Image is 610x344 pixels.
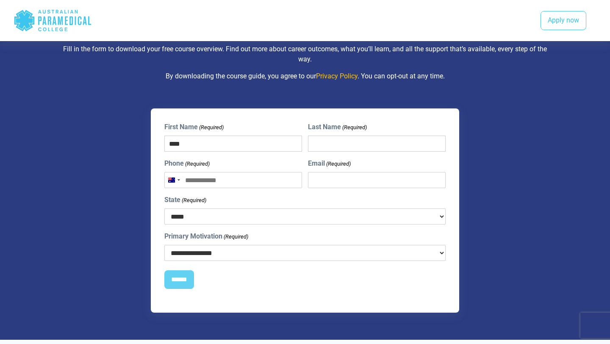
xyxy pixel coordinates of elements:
[164,122,224,132] label: First Name
[325,160,351,168] span: (Required)
[223,233,249,241] span: (Required)
[164,231,248,241] label: Primary Motivation
[165,172,183,188] button: Selected country
[316,72,358,80] a: Privacy Policy
[199,123,224,132] span: (Required)
[164,158,210,169] label: Phone
[181,196,207,205] span: (Required)
[341,123,367,132] span: (Required)
[14,7,92,34] div: Australian Paramedical College
[57,44,553,64] p: Fill in the form to download your free course overview. Find out more about career outcomes, what...
[164,195,206,205] label: State
[185,160,210,168] span: (Required)
[57,71,553,81] p: By downloading the course guide, you agree to our . You can opt-out at any time.
[308,122,367,132] label: Last Name
[308,158,351,169] label: Email
[541,11,586,31] a: Apply now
